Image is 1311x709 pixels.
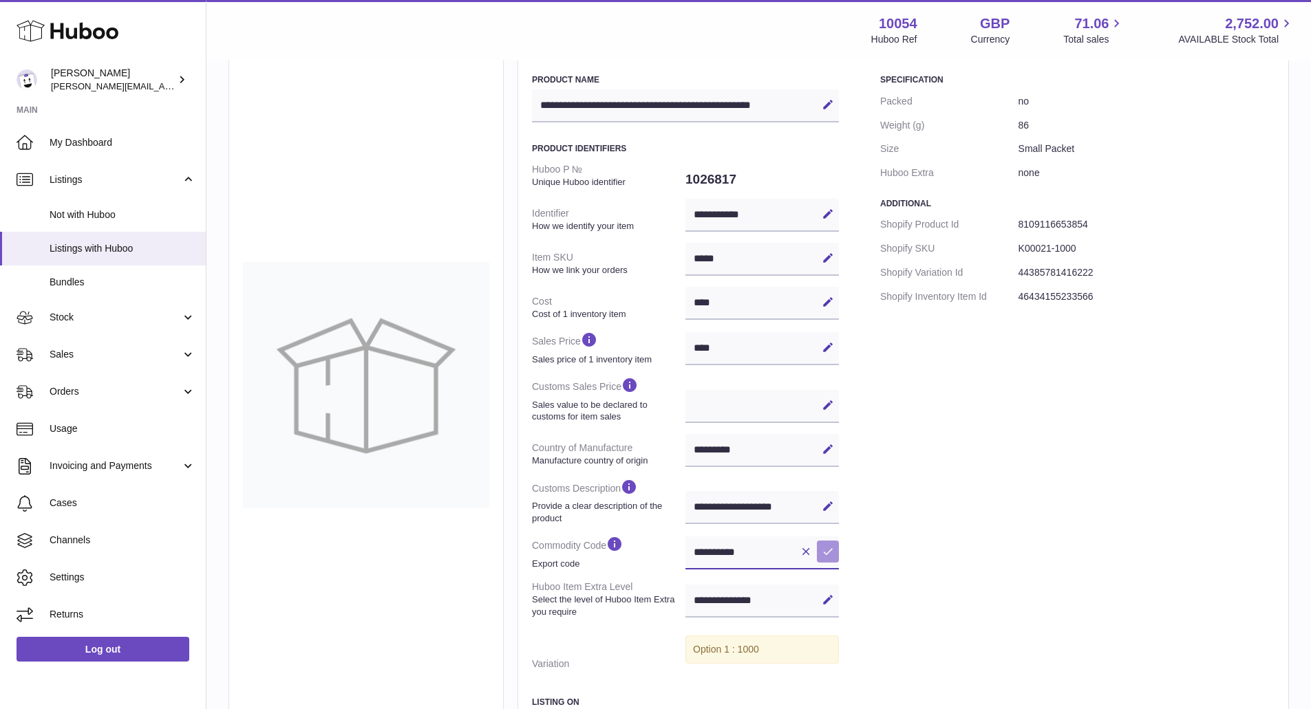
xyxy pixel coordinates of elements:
dd: 1026817 [685,165,839,194]
h3: Product Identifiers [532,143,839,154]
strong: Provide a clear description of the product [532,500,682,524]
dd: K00021-1000 [1019,237,1275,261]
strong: Sales value to be declared to customs for item sales [532,399,682,423]
span: Sales [50,348,181,361]
dt: Country of Manufacture [532,436,685,472]
div: [PERSON_NAME] [51,67,175,93]
span: Stock [50,311,181,324]
a: 71.06 Total sales [1063,14,1125,46]
span: Returns [50,608,195,621]
div: Currency [971,33,1010,46]
dt: Identifier [532,201,685,237]
strong: Cost of 1 inventory item [532,308,682,320]
strong: How we link your orders [532,264,682,276]
strong: How we identify your item [532,220,682,232]
strong: Select the level of Huboo Item Extra you require [532,593,682,618]
img: luz@capsuline.com [17,69,37,90]
span: Bundles [50,276,195,289]
span: 2,752.00 [1225,14,1279,33]
span: Listings [50,173,181,186]
dt: Huboo P № [532,157,685,193]
dt: Shopify Product Id [880,212,1019,237]
dt: Weight (g) [880,113,1019,138]
h3: Product Name [532,74,839,85]
dt: Huboo Extra [880,161,1019,185]
dd: no [1019,89,1275,113]
div: Huboo Ref [871,33,917,46]
dt: Shopify Variation Id [880,261,1019,285]
dt: Packed [880,89,1019,113]
a: 2,752.00 AVAILABLE Stock Total [1178,14,1294,46]
dd: 8109116653854 [1019,212,1275,237]
dd: none [1019,161,1275,185]
dt: Shopify SKU [880,237,1019,261]
span: [PERSON_NAME][EMAIL_ADDRESS][DOMAIN_NAME] [51,80,276,91]
span: Orders [50,385,181,398]
span: Settings [50,571,195,584]
span: Usage [50,422,195,435]
a: Log out [17,637,189,662]
dt: Huboo Item Extra Level [532,575,685,623]
span: Invoicing and Payments [50,459,181,472]
strong: Manufacture country of origin [532,455,682,467]
span: My Dashboard [50,136,195,149]
h3: Specification [880,74,1275,85]
div: Option 1 : 1000 [685,635,839,664]
dd: Small Packet [1019,137,1275,161]
dt: Cost [532,290,685,325]
dt: Commodity Code [532,530,685,575]
dd: 44385781416222 [1019,261,1275,285]
strong: GBP [980,14,1010,33]
span: Cases [50,497,195,510]
dt: Item SKU [532,246,685,281]
span: Listings with Huboo [50,242,195,255]
span: Total sales [1063,33,1125,46]
strong: Sales price of 1 inventory item [532,353,682,366]
span: Not with Huboo [50,208,195,221]
dt: Sales Price [532,325,685,371]
span: AVAILABLE Stock Total [1178,33,1294,46]
dt: Shopify Inventory Item Id [880,285,1019,309]
dt: Size [880,137,1019,161]
dt: Variation [532,652,685,676]
dt: Customs Description [532,472,685,530]
span: Channels [50,534,195,547]
dd: 86 [1019,113,1275,138]
dt: Customs Sales Price [532,371,685,428]
strong: 10054 [879,14,917,33]
h3: Listing On [532,697,839,708]
dd: 46434155233566 [1019,285,1275,309]
img: no-photo-large.jpg [243,262,489,508]
strong: Export code [532,558,682,570]
h3: Additional [880,198,1275,209]
strong: Unique Huboo identifier [532,176,682,188]
span: 71.06 [1074,14,1109,33]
